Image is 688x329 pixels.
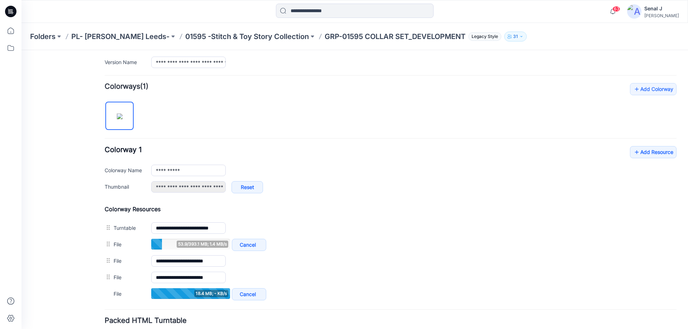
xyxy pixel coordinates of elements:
a: Folders [30,32,56,42]
img: avatar [627,4,641,19]
label: Turntable [92,174,123,182]
a: Reset [210,131,242,143]
div: Senal J [644,4,679,13]
label: File [92,223,123,231]
img: eyJhbGciOiJIUzI1NiIsImtpZCI6IjAiLCJzbHQiOiJzZXMiLCJ0eXAiOiJKV1QifQ.eyJkYXRhIjp7InR5cGUiOiJzdG9yYW... [95,63,101,69]
a: Cancel [210,238,245,250]
h4: Packed HTML Turntable [83,267,655,274]
a: PL- [PERSON_NAME] Leeds- [71,32,169,42]
span: 18.4 MB; - KB/s [173,240,207,247]
button: Legacy Style [465,32,501,42]
iframe: edit-style [21,50,688,329]
span: 53.9/393.1 MB; 1.4 MB/s [155,190,207,198]
label: Thumbnail [83,132,123,140]
div: [PERSON_NAME] [644,13,679,18]
label: File [92,190,123,198]
label: File [92,207,123,214]
a: Cancel [210,189,245,201]
a: 01595 -Stitch & Toy Story Collection [185,32,309,42]
span: Legacy Style [468,32,501,41]
h4: Colorway Resources [83,155,655,163]
span: 63 [612,6,620,12]
p: 31 [513,33,518,40]
label: Colorway Name [83,116,123,124]
a: Add Resource [608,96,655,108]
p: GRP-01595 COLLAR SET_DEVELOPMENT [325,32,465,42]
label: File [92,240,123,247]
span: Colorway 1 [83,95,120,104]
button: 31 [504,32,527,42]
